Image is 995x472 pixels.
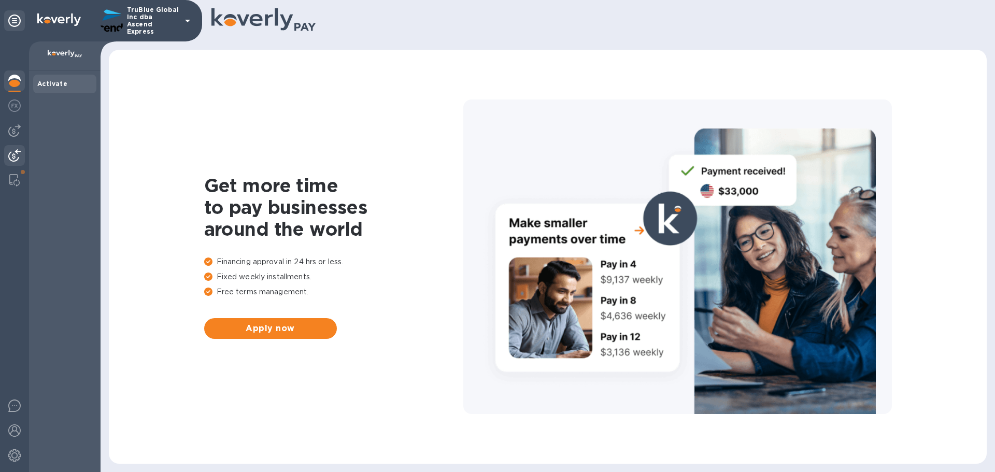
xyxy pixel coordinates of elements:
div: Unpin categories [4,10,25,31]
img: Logo [37,13,81,26]
button: Apply now [204,318,337,339]
p: Fixed weekly installments. [204,271,463,282]
b: Activate [37,80,67,88]
span: Apply now [212,322,329,335]
h1: Get more time to pay businesses around the world [204,175,463,240]
p: Free terms management. [204,287,463,297]
p: TruBlue Global Inc dba Ascend Express [127,6,179,35]
p: Financing approval in 24 hrs or less. [204,256,463,267]
img: Foreign exchange [8,99,21,112]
